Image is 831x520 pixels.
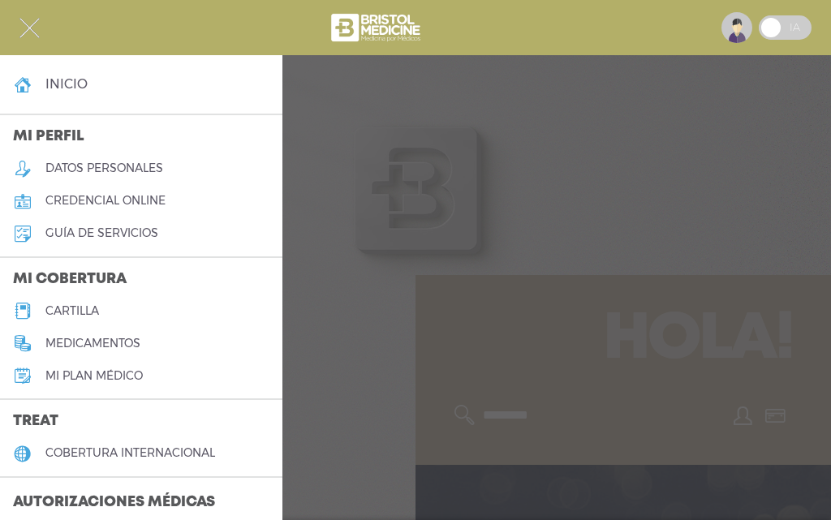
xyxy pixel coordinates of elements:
[45,76,88,92] h4: inicio
[45,369,143,383] h5: Mi plan médico
[329,8,425,47] img: bristol-medicine-blanco.png
[45,337,140,350] h5: medicamentos
[45,194,166,208] h5: credencial online
[45,226,158,240] h5: guía de servicios
[19,18,40,38] img: Cober_menu-close-white.svg
[45,446,215,460] h5: cobertura internacional
[45,161,163,175] h5: datos personales
[721,12,752,43] img: profile-placeholder.svg
[45,304,99,318] h5: cartilla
